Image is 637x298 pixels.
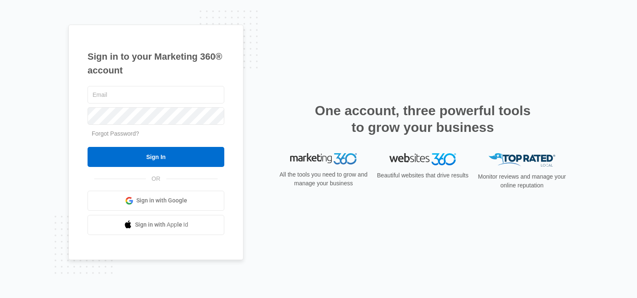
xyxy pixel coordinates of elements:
span: Sign in with Apple Id [135,220,188,229]
p: Monitor reviews and manage your online reputation [475,172,569,190]
p: Beautiful websites that drive results [376,171,469,180]
h1: Sign in to your Marketing 360® account [88,50,224,77]
h2: One account, three powerful tools to grow your business [312,102,533,136]
img: Websites 360 [389,153,456,165]
span: Sign in with Google [136,196,187,205]
input: Email [88,86,224,104]
a: Sign in with Google [88,191,224,211]
p: All the tools you need to grow and manage your business [277,170,370,188]
img: Marketing 360 [290,153,357,165]
input: Sign In [88,147,224,167]
span: OR [146,174,166,183]
a: Sign in with Apple Id [88,215,224,235]
a: Forgot Password? [92,130,139,137]
img: Top Rated Local [489,153,555,167]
